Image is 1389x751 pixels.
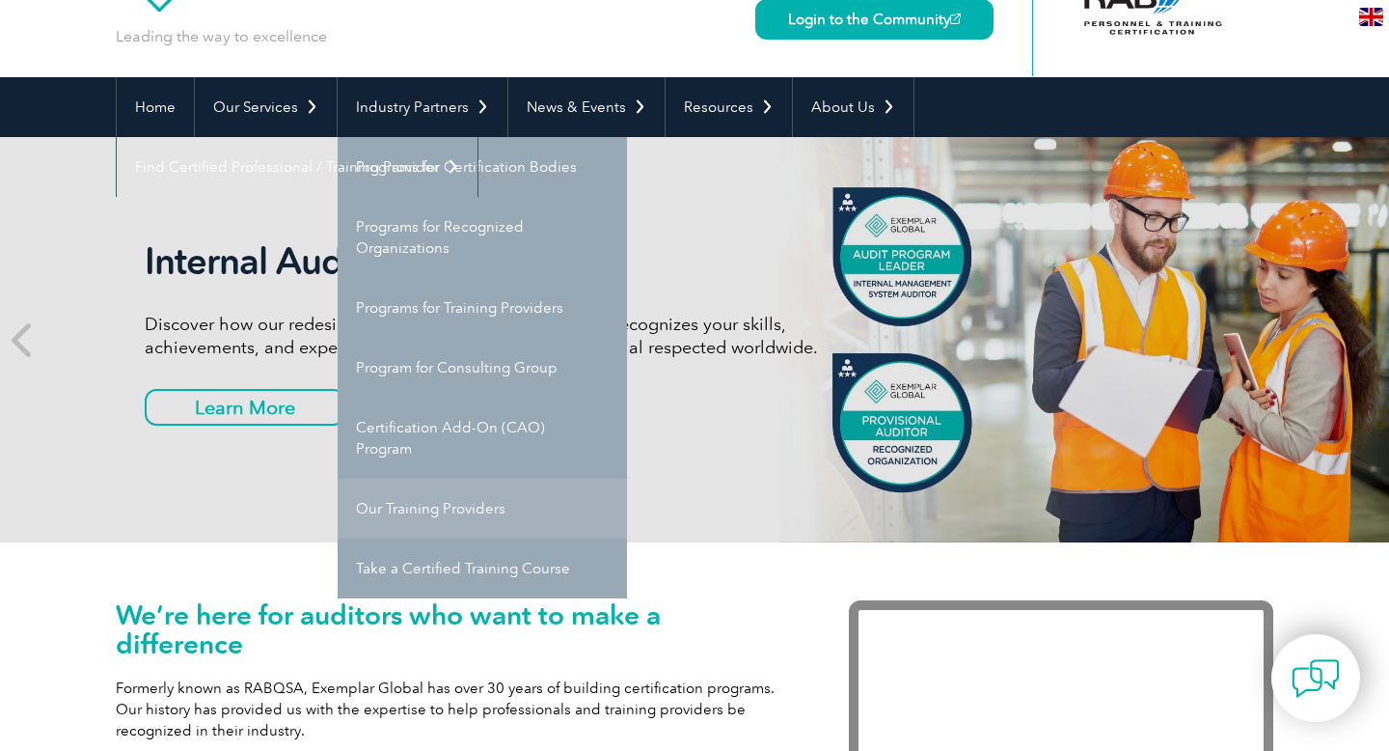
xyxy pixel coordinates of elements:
[145,313,868,359] p: Discover how our redesigned Internal Auditor Certification recognizes your skills, achievements, ...
[145,389,345,426] a: Learn More
[338,479,627,539] a: Our Training Providers
[145,239,868,284] h2: Internal Auditor Certification
[338,278,627,338] a: Programs for Training Providers
[508,77,665,137] a: News & Events
[338,137,627,197] a: Programs for Certification Bodies
[793,77,913,137] a: About Us
[116,678,791,741] p: Formerly known as RABQSA, Exemplar Global has over 30 years of building certification programs. O...
[1292,654,1340,703] img: contact-chat.png
[338,539,627,598] a: Take a Certified Training Course
[338,197,627,278] a: Programs for Recognized Organizations
[338,77,507,137] a: Industry Partners
[117,137,477,197] a: Find Certified Professional / Training Provider
[116,600,791,658] h1: We’re here for auditors who want to make a difference
[338,338,627,398] a: Program for Consulting Group
[338,398,627,479] a: Certification Add-On (CAO) Program
[116,26,327,47] p: Leading the way to excellence
[117,77,194,137] a: Home
[195,77,337,137] a: Our Services
[666,77,792,137] a: Resources
[1359,8,1383,26] img: en
[950,14,961,24] img: open_square.png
